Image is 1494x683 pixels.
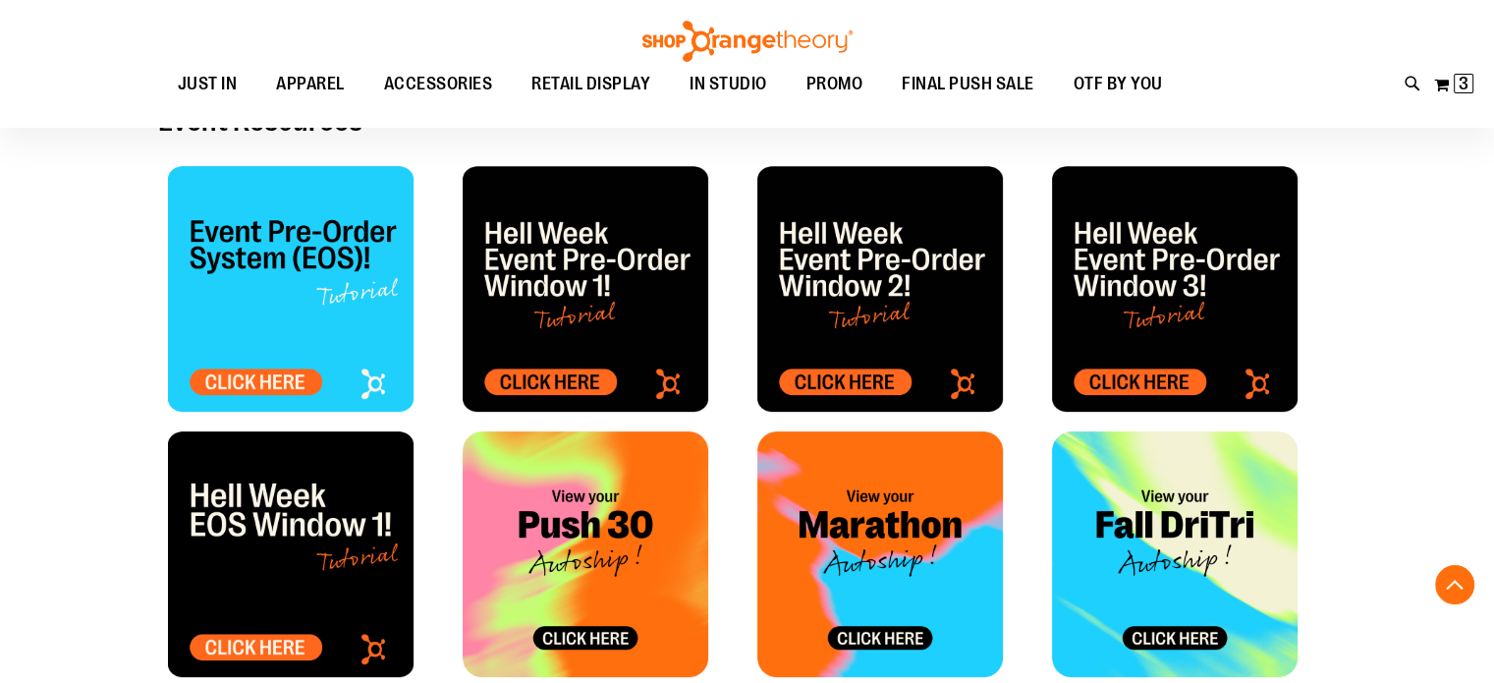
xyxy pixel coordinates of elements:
a: JUST IN [158,62,257,107]
img: HELLWEEK_Allocation Tile [168,431,414,677]
a: ACCESSORIES [364,62,513,107]
img: OTF - Studio Sale Tile [463,166,708,412]
span: PROMO [806,62,863,106]
a: PROMO [787,62,883,107]
span: ACCESSORIES [384,62,493,106]
h2: Event Resources [158,105,1337,137]
a: IN STUDIO [670,62,787,106]
span: APPAREL [276,62,345,106]
img: FALL DRI TRI_Allocation Tile [1052,431,1298,677]
span: 3 [1459,74,1468,93]
img: Shop Orangetheory [639,21,856,62]
a: FINAL PUSH SALE [882,62,1054,107]
img: OTF - Studio Sale Tile [757,166,1003,412]
span: JUST IN [178,62,238,106]
span: RETAIL DISPLAY [531,62,650,106]
img: OTF - Studio Sale Tile [1052,166,1298,412]
a: APPAREL [256,62,364,107]
button: Back To Top [1435,565,1474,604]
a: RETAIL DISPLAY [512,62,670,107]
a: OTF BY YOU [1054,62,1183,107]
img: OTF Tile - Marathon Marketing [757,431,1003,677]
span: IN STUDIO [690,62,767,106]
span: FINAL PUSH SALE [902,62,1034,106]
span: OTF BY YOU [1074,62,1163,106]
